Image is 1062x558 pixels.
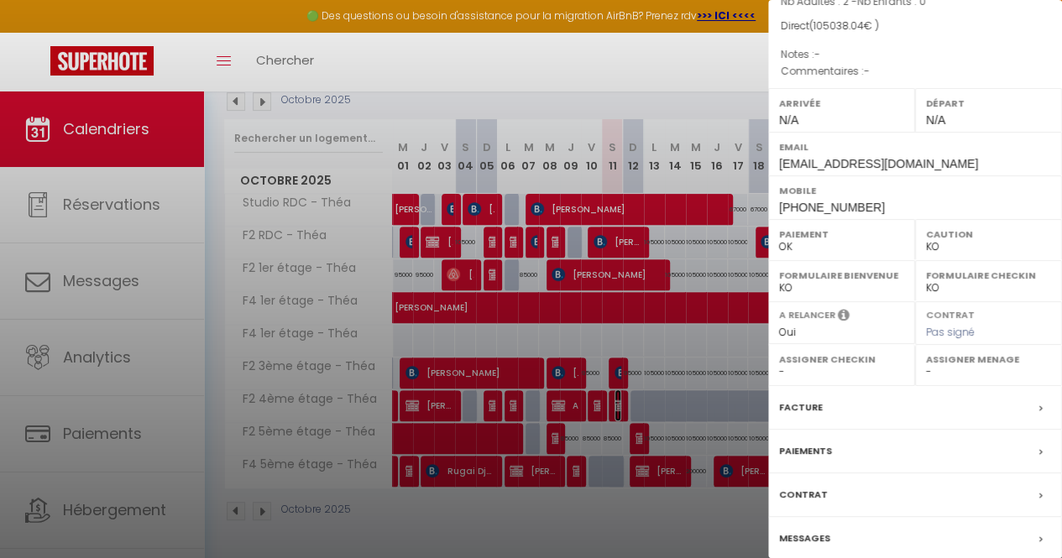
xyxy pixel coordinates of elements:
[779,308,835,322] label: A relancer
[779,351,904,368] label: Assigner Checkin
[779,529,830,547] label: Messages
[926,267,1051,284] label: Formulaire Checkin
[926,95,1051,112] label: Départ
[926,226,1051,242] label: Caution
[809,18,879,33] span: ( € )
[779,267,904,284] label: Formulaire Bienvenue
[779,442,832,460] label: Paiements
[864,64,870,78] span: -
[926,351,1051,368] label: Assigner Menage
[781,63,1049,80] p: Commentaires :
[838,308,850,326] i: Sélectionner OUI si vous souhaiter envoyer les séquences de messages post-checkout
[779,226,904,242] label: Paiement
[779,95,904,112] label: Arrivée
[779,201,885,214] span: [PHONE_NUMBER]
[814,18,864,33] span: 105038.04
[926,113,945,127] span: N/A
[814,47,820,61] span: -
[781,18,1049,34] div: Direct
[781,46,1049,63] p: Notes :
[779,157,978,170] span: [EMAIL_ADDRESS][DOMAIN_NAME]
[779,138,1051,155] label: Email
[779,182,1051,199] label: Mobile
[926,308,975,319] label: Contrat
[779,113,798,127] span: N/A
[779,399,823,416] label: Facture
[926,325,975,339] span: Pas signé
[779,486,828,503] label: Contrat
